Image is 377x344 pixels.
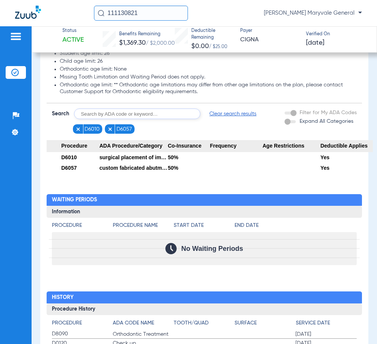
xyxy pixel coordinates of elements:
img: hamburger-icon [10,32,22,41]
span: No Waiting Periods [181,245,243,252]
span: Active [62,35,84,45]
h4: Procedure [52,222,113,229]
span: [PERSON_NAME] Maryvale General [264,9,362,17]
li: Student age limit: 26 [60,50,356,57]
span: / $2,000.00 [146,41,175,46]
div: surgical placement of implant body: endosteal implant [99,152,168,163]
span: [DATE] [295,330,356,338]
div: Yes [320,152,373,163]
h4: Start Date [174,222,235,229]
span: Status [62,28,84,35]
input: Search by ADA code or keyword… [74,109,200,119]
div: 50% [168,163,210,173]
app-breakdown-title: Procedure [52,319,113,330]
app-breakdown-title: Tooth/Quad [174,319,235,330]
img: x.svg [76,127,81,132]
span: / $25.00 [209,45,227,49]
span: CIGNA [240,35,299,45]
h4: ADA Code Name [113,319,174,327]
span: $0.00 [191,43,209,50]
span: Age Restrictions [262,140,320,152]
h4: Surface [235,319,295,327]
img: Zuub Logo [15,6,41,19]
app-breakdown-title: Procedure [52,222,113,232]
li: Child age limit: 26 [60,58,356,65]
h4: Service Date [296,319,357,327]
app-breakdown-title: Start Date [174,222,235,232]
label: Filter for My ADA Codes [298,109,357,117]
span: Frequency [210,140,262,152]
span: Deductible Applies [320,140,373,152]
span: Clear search results [209,110,256,118]
app-breakdown-title: Surface [235,319,295,330]
span: $1,369.30 [119,39,146,46]
h2: History [47,291,362,303]
img: x.svg [107,127,113,132]
span: Procedure [47,140,99,152]
li: Missing Tooth Limitation and Waiting Period does not apply. [60,74,356,81]
div: Yes [320,163,373,173]
span: Expand All Categories [300,119,353,124]
app-breakdown-title: Procedure Name [113,222,174,232]
span: D8090 [52,330,113,338]
span: D6057 [117,125,132,133]
input: Search for patients [94,6,188,21]
h2: Waiting Periods [47,194,362,206]
span: [DATE] [306,38,324,48]
span: Orthodontic Treatment [113,330,174,338]
h3: Information [47,206,362,218]
span: D6010 [61,154,77,160]
img: Search Icon [98,10,104,17]
span: ADA Procedure/Category [99,140,168,152]
h4: Tooth/Quad [174,319,235,327]
app-breakdown-title: End Date [235,222,356,232]
img: Calendar [165,243,177,254]
span: Deductible Remaining [191,28,234,41]
span: Search [52,110,69,118]
li: Orthodontic age limit: ** Orthodontic age limitations may differ from other age limitations on th... [60,82,356,95]
div: custom fabricated abutment – includes placement [99,163,168,173]
app-breakdown-title: Service Date [296,319,357,330]
span: D6010 [85,125,100,133]
span: Benefits Remaining [119,31,175,38]
h4: End Date [235,222,356,229]
span: Payer [240,28,299,35]
li: Orthodontic age limit: None [60,66,356,73]
div: 50% [168,152,210,163]
span: Co-Insurance [168,140,210,152]
h3: Procedure History [47,303,362,315]
span: D6057 [61,165,77,171]
span: Verified On [306,31,365,38]
app-breakdown-title: ADA Code Name [113,319,174,330]
h4: Procedure [52,319,113,327]
iframe: Chat Widget [339,308,377,344]
h4: Procedure Name [113,222,174,229]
